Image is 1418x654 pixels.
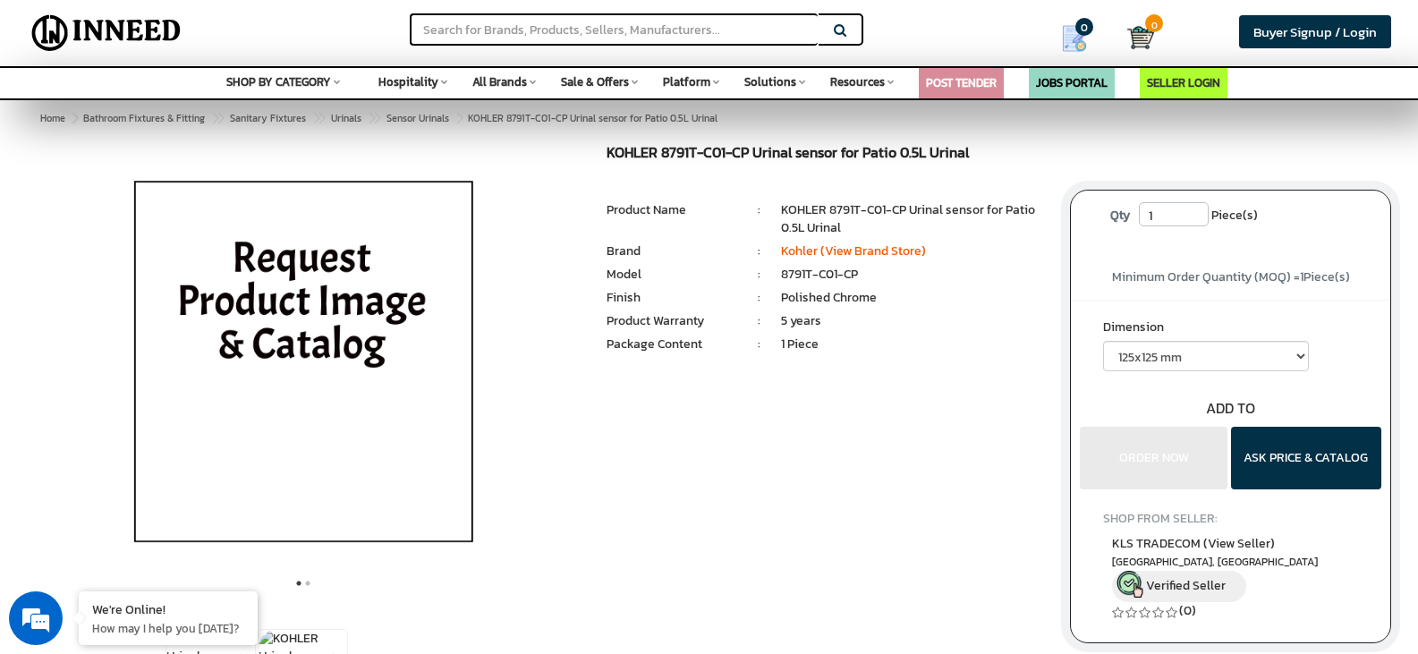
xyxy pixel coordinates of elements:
[37,107,69,129] a: Home
[737,201,781,219] li: :
[1112,534,1275,553] span: KLS TRADECOM
[1036,74,1108,91] a: JOBS PORTAL
[830,73,885,90] span: Resources
[1231,427,1381,489] button: ASK PRICE & CATALOG
[1103,319,1358,341] label: Dimension
[737,242,781,260] li: :
[368,107,377,129] span: >
[1035,18,1127,59] a: my Quotes 0
[1112,534,1349,602] a: KLS TRADECOM (View Seller) [GEOGRAPHIC_DATA], [GEOGRAPHIC_DATA] Verified Seller
[1300,268,1303,286] span: 1
[926,74,997,91] a: POST TENDER
[378,73,438,90] span: Hospitality
[386,111,449,125] span: Sensor Urinals
[781,312,1043,330] li: 5 years
[737,266,781,284] li: :
[1117,571,1143,598] img: inneed-verified-seller-icon.png
[663,73,710,90] span: Platform
[781,266,1043,284] li: 8791T-C01-CP
[607,335,737,353] li: Package Content
[1103,512,1358,525] h4: SHOP FROM SELLER:
[83,111,205,125] span: Bathroom Fixtures & Fitting
[72,111,77,125] span: >
[1147,74,1220,91] a: SELLER LOGIN
[744,73,796,90] span: Solutions
[1239,15,1391,48] a: Buyer Signup / Login
[327,107,365,129] a: Urinals
[1127,18,1142,57] a: Cart 0
[1179,601,1196,620] a: (0)
[303,574,312,592] button: 2
[1253,21,1377,42] span: Buyer Signup / Login
[226,73,331,90] span: SHOP BY CATEGORY
[607,201,737,219] li: Product Name
[1061,25,1088,52] img: Show My Quotes
[80,107,208,129] a: Bathroom Fixtures & Fitting
[1146,576,1226,595] span: Verified Seller
[561,73,629,90] span: Sale & Offers
[80,111,717,125] span: KOHLER 8791T-C01-CP Urinal sensor for Patio 0.5L Urinal
[383,107,453,129] a: Sensor Urinals
[781,242,926,260] a: Kohler (View Brand Store)
[607,312,737,330] li: Product Warranty
[455,107,464,129] span: >
[1112,555,1349,570] span: East Delhi
[781,201,1043,237] li: KOHLER 8791T-C01-CP Urinal sensor for Patio 0.5L Urinal
[24,11,189,55] img: Inneed.Market
[1127,24,1154,51] img: Cart
[230,111,306,125] span: Sanitary Fixtures
[92,620,244,636] p: How may I help you today?
[781,335,1043,353] li: 1 Piece
[1211,202,1258,229] span: Piece(s)
[1101,202,1139,229] label: Qty
[607,289,737,307] li: Finish
[1071,398,1390,419] div: ADD TO
[312,107,321,129] span: >
[92,600,244,617] div: We're Online!
[1112,268,1350,286] span: Minimum Order Quantity (MOQ) = Piece(s)
[607,242,737,260] li: Brand
[294,574,303,592] button: 1
[1075,18,1093,36] span: 0
[1145,14,1163,32] span: 0
[737,289,781,307] li: :
[472,73,527,90] span: All Brands
[331,111,361,125] span: Urinals
[410,13,818,46] input: Search for Brands, Products, Sellers, Manufacturers...
[737,335,781,353] li: :
[211,107,220,129] span: >
[607,266,737,284] li: Model
[781,289,1043,307] li: Polished Chrome
[737,312,781,330] li: :
[226,107,310,129] a: Sanitary Fixtures
[607,145,1043,166] h1: KOHLER 8791T-C01-CP Urinal sensor for Patio 0.5L Urinal
[95,145,513,592] img: KOHLER Urinal sensor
